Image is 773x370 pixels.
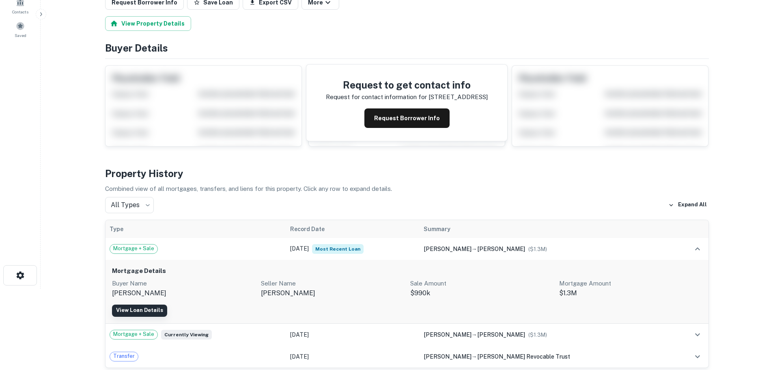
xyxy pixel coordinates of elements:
[424,246,472,252] span: [PERSON_NAME]
[666,199,709,211] button: Expand All
[286,238,420,260] td: [DATE]
[12,9,28,15] span: Contacts
[424,352,669,361] div: →
[112,279,255,288] p: Buyer Name
[477,331,525,338] span: [PERSON_NAME]
[286,220,420,238] th: Record Date
[15,32,26,39] span: Saved
[428,92,488,102] p: [STREET_ADDRESS]
[312,244,364,254] span: Most Recent Loan
[691,328,704,342] button: expand row
[105,184,709,194] p: Combined view of all mortgages, transfers, and liens for this property. Click any row to expand d...
[286,324,420,346] td: [DATE]
[424,330,669,339] div: →
[420,220,673,238] th: Summary
[410,279,553,288] p: Sale Amount
[110,245,157,253] span: Mortgage + Sale
[326,92,427,102] p: Request for contact information for
[105,166,709,181] h4: Property History
[2,18,38,40] a: Saved
[424,353,472,360] span: [PERSON_NAME]
[105,16,191,31] button: View Property Details
[691,350,704,364] button: expand row
[364,108,450,128] button: Request Borrower Info
[326,78,488,92] h4: Request to get contact info
[261,279,404,288] p: Seller Name
[732,305,773,344] iframe: Chat Widget
[110,352,138,360] span: Transfer
[559,279,702,288] p: Mortgage Amount
[477,353,570,360] span: [PERSON_NAME] revocable trust
[528,246,547,252] span: ($ 1.3M )
[105,41,709,55] h4: Buyer Details
[559,288,702,298] p: $1.3M
[424,245,669,253] div: →
[261,288,404,298] p: [PERSON_NAME]
[105,197,154,213] div: All Types
[112,288,255,298] p: [PERSON_NAME]
[112,266,702,276] h6: Mortgage Details
[528,332,547,338] span: ($ 1.3M )
[410,288,553,298] p: $990k
[477,246,525,252] span: [PERSON_NAME]
[112,305,167,317] a: View Loan Details
[691,242,704,256] button: expand row
[106,220,286,238] th: Type
[161,330,212,340] span: Currently viewing
[110,330,157,338] span: Mortgage + Sale
[424,331,472,338] span: [PERSON_NAME]
[286,346,420,368] td: [DATE]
